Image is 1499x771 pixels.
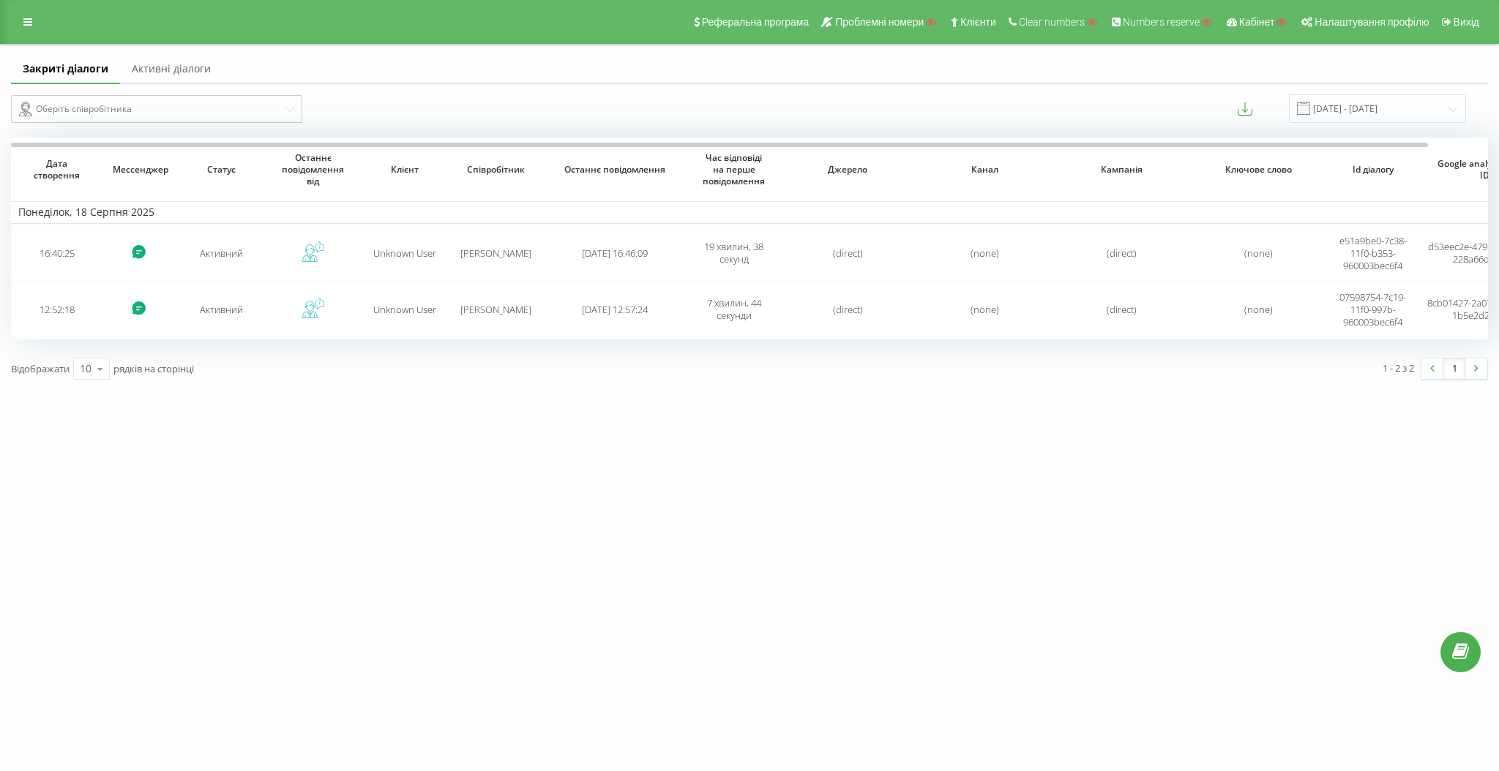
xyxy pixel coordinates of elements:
span: Канал [930,164,1039,176]
td: Активний [176,227,267,280]
span: Вихід [1454,16,1479,28]
span: [PERSON_NAME] [460,303,531,316]
a: Закриті діалоги [11,55,120,84]
span: Id діалогу [1338,164,1408,176]
span: (direct) [1107,247,1137,260]
span: (direct) [833,303,863,316]
div: Оберіть співробітника [19,100,283,118]
span: рядків на сторінці [113,362,194,375]
span: (none) [971,247,999,260]
span: Останнє повідомлення від [278,152,348,187]
span: e51a9be0-7c38-11f0-b353-960003bec6f4 [1339,234,1407,272]
div: 1 - 2 з 2 [1383,361,1414,375]
td: 16:40:25 [11,227,102,280]
span: Numbers reserve [1123,16,1200,28]
a: 1 [1443,358,1465,379]
span: Час відповіді на перше повідомлення [699,152,769,187]
span: Джерело [793,164,902,176]
span: Кампанія [1066,164,1176,176]
span: Ключове слово [1203,164,1313,176]
span: Unknown User [373,247,436,260]
span: Unknown User [373,303,436,316]
span: Відображати [11,362,70,375]
span: Статус [187,164,256,176]
span: Кабінет [1239,16,1275,28]
span: Clear numbers [1019,16,1085,28]
span: (direct) [833,247,863,260]
td: 19 хвилин, 38 секунд [688,227,780,280]
button: Експортувати повідомлення [1238,102,1252,116]
td: Активний [176,283,267,336]
span: Клієнт [370,164,439,176]
span: [DATE] 12:57:24 [582,303,648,316]
span: Мессенджер [113,164,165,176]
span: 07598754-7c19-11f0-997b-960003bec6f4 [1339,290,1406,328]
td: 12:52:18 [11,283,102,336]
span: (none) [971,303,999,316]
span: Співробітник [461,164,531,176]
span: Налаштування профілю [1315,16,1429,28]
a: Активні діалоги [120,55,223,84]
span: Проблемні номери [835,16,924,28]
span: [DATE] 16:46:09 [582,247,648,260]
div: 10 [80,361,91,376]
span: Реферальна програма [702,16,810,28]
span: Клієнти [960,16,996,28]
span: (direct) [1107,303,1137,316]
span: Останнє повідомлення [556,164,674,176]
span: [PERSON_NAME] [460,247,531,260]
span: (none) [1244,303,1273,316]
span: Дата створення [22,158,91,181]
span: (none) [1244,247,1273,260]
td: 7 хвилин, 44 секунди [688,283,780,336]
